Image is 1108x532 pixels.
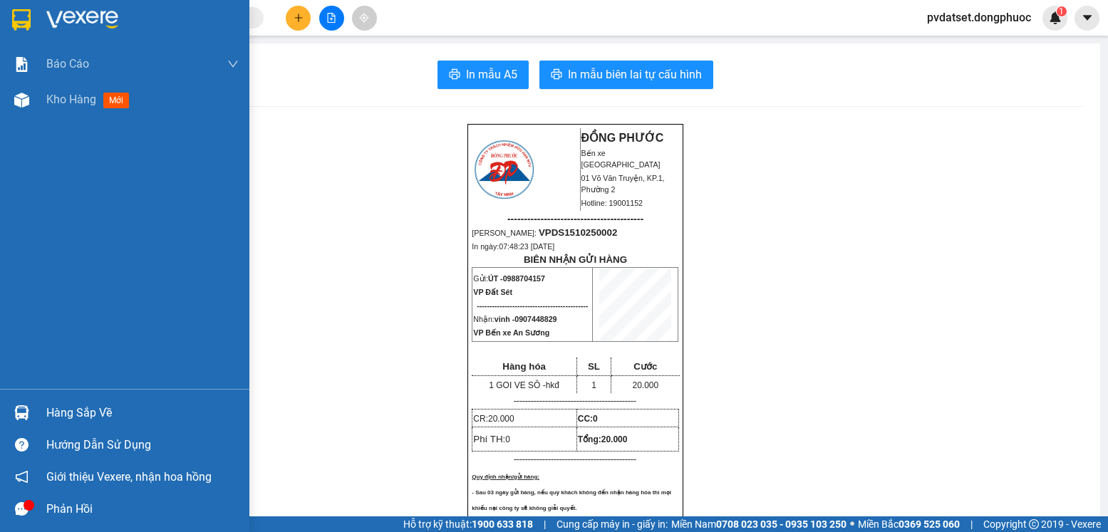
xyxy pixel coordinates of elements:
[716,518,846,530] strong: 0708 023 035 - 0935 103 250
[46,434,239,456] div: Hướng dẫn sử dụng
[46,468,212,486] span: Giới thiệu Vexere, nhận hoa hồng
[1029,519,1039,529] span: copyright
[319,6,344,31] button: file-add
[21,44,91,54] span: 1 GOI VE SÔ -
[1059,6,1064,16] span: 1
[581,174,665,194] span: 01 Võ Văn Truyện, KP.1, Phường 2
[551,68,562,82] span: printer
[14,93,29,108] img: warehouse-icon
[488,414,514,424] span: 20.000
[119,31,131,42] span: SL
[581,149,661,169] span: Bến xe [GEOGRAPHIC_DATA]
[109,72,129,82] strong: CC:
[14,405,29,420] img: warehouse-icon
[359,13,369,23] span: aim
[473,315,556,323] span: Nhận:
[539,227,617,238] span: VPDS1510250002
[15,438,29,452] span: question-circle
[495,315,557,323] span: vinh -
[46,55,89,73] span: Báo cáo
[472,138,536,201] img: logo
[556,516,668,532] span: Cung cấp máy in - giấy in:
[477,301,588,310] span: --------------------------------------------
[46,93,96,106] span: Kho hàng
[14,57,29,72] img: solution-icon
[503,274,545,283] span: 0988704157
[578,434,628,444] span: Tổng:
[6,72,46,82] span: CR:
[601,434,628,444] span: 20.000
[1057,6,1067,16] sup: 1
[473,434,510,444] span: Phí TH:
[472,489,671,511] span: - Sau 03 ngày gửi hàng, nếu quý khách không đến nhận hàng hóa thì mọi khiếu nại công ty sẽ không ...
[165,31,188,42] span: Cước
[449,68,460,82] span: printer
[473,274,545,283] span: Gửi:
[588,361,600,372] span: SL
[15,470,29,484] span: notification
[466,66,517,83] span: In mẫu A5
[133,90,159,100] span: 20.000
[633,380,659,390] span: 20.000
[34,31,78,42] span: Hàng hóa
[505,434,510,444] span: 0
[6,90,43,100] span: Phí TH:
[123,44,128,54] span: 1
[78,44,91,54] span: hkđ
[326,13,336,23] span: file-add
[581,199,643,207] span: Hotline: 19001152
[524,254,627,265] strong: BIÊN NHẬN GỬI HÀNG
[539,61,713,89] button: printerIn mẫu biên lai tự cấu hình
[125,72,130,82] span: 0
[1049,11,1062,24] img: icon-new-feature
[970,516,973,532] span: |
[546,380,559,390] span: hkđ
[507,213,643,224] span: -----------------------------------------
[472,229,617,237] span: [PERSON_NAME]:
[109,90,159,100] span: Tổng:
[593,414,598,424] span: 0
[581,132,664,144] strong: ĐỒNG PHƯỚC
[21,72,47,82] span: 20.000
[514,315,556,323] span: 0907448829
[591,380,596,390] span: 1
[544,516,546,532] span: |
[294,13,304,23] span: plus
[850,521,854,527] span: ⚪️
[671,516,846,532] span: Miền Nam
[899,518,960,530] strong: 0369 525 060
[163,44,190,54] span: 20.000
[352,6,377,31] button: aim
[103,93,129,108] span: mới
[472,454,678,465] p: -------------------------------------------
[46,402,239,424] div: Hàng sắp về
[472,518,533,530] strong: 1900 633 818
[286,6,311,31] button: plus
[1075,6,1099,31] button: caret-down
[499,242,554,251] span: 07:48:23 [DATE]
[46,499,239,520] div: Phản hồi
[916,9,1042,26] span: pvdatset.dongphuoc
[472,242,554,251] span: In ngày:
[1081,11,1094,24] span: caret-down
[578,414,598,424] strong: CC:
[403,516,533,532] span: Hỗ trợ kỹ thuật:
[488,274,545,283] span: ÚT -
[489,380,559,390] span: 1 GOI VE SÔ -
[473,328,549,337] span: VP Bến xe An Sương
[472,395,678,407] p: -------------------------------------------
[472,474,539,480] span: Quy định nhận/gửi hàng:
[568,66,702,83] span: In mẫu biên lai tự cấu hình
[633,361,657,372] span: Cước
[858,516,960,532] span: Miền Bắc
[437,61,529,89] button: printerIn mẫu A5
[4,57,209,68] p: -------------------------------------------
[502,361,546,372] span: Hàng hóa
[38,90,43,100] span: 0
[227,58,239,70] span: down
[473,414,514,424] span: CR:
[473,288,512,296] span: VP Đất Sét
[12,9,31,31] img: logo-vxr
[15,502,29,516] span: message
